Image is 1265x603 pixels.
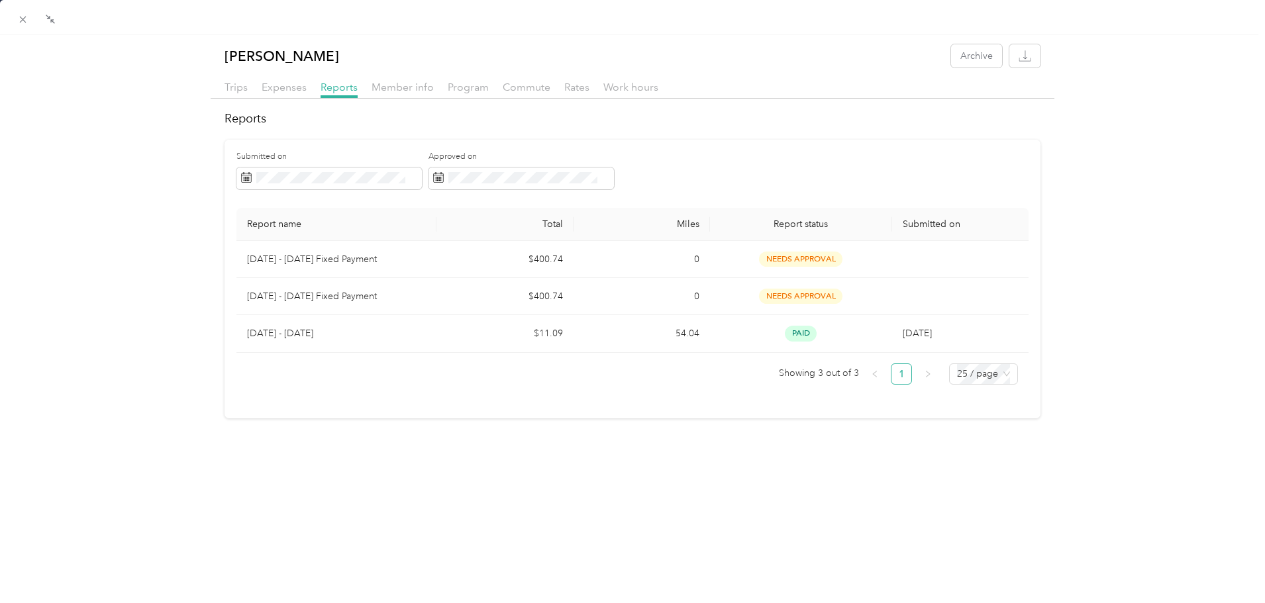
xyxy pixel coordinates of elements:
[917,363,938,385] button: right
[447,218,562,230] div: Total
[321,81,358,93] span: Reports
[1191,529,1265,603] iframe: Everlance-gr Chat Button Frame
[759,289,842,304] span: needs approval
[759,252,842,267] span: needs approval
[584,218,699,230] div: Miles
[372,81,434,93] span: Member info
[247,252,427,267] p: [DATE] - [DATE] Fixed Payment
[247,326,427,341] p: [DATE] - [DATE]
[225,81,248,93] span: Trips
[924,370,932,378] span: right
[917,363,938,385] li: Next Page
[236,208,437,241] th: Report name
[429,151,614,163] label: Approved on
[436,315,573,352] td: $11.09
[891,364,911,384] a: 1
[785,326,817,341] span: paid
[574,315,710,352] td: 54.04
[891,363,912,385] li: 1
[721,218,882,230] span: Report status
[892,208,1029,241] th: Submitted on
[574,278,710,315] td: 0
[864,363,885,385] li: Previous Page
[951,44,1002,68] button: Archive
[236,151,422,163] label: Submitted on
[247,289,427,304] p: [DATE] - [DATE] Fixed Payment
[957,364,1010,384] span: 25 / page
[225,110,1040,128] h2: Reports
[949,363,1018,385] div: Page Size
[225,44,339,68] p: [PERSON_NAME]
[503,81,550,93] span: Commute
[903,328,932,339] span: [DATE]
[564,81,589,93] span: Rates
[262,81,307,93] span: Expenses
[436,241,573,278] td: $400.74
[864,363,885,385] button: left
[603,81,658,93] span: Work hours
[779,363,859,383] span: Showing 3 out of 3
[871,370,879,378] span: left
[574,241,710,278] td: 0
[436,278,573,315] td: $400.74
[448,81,489,93] span: Program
